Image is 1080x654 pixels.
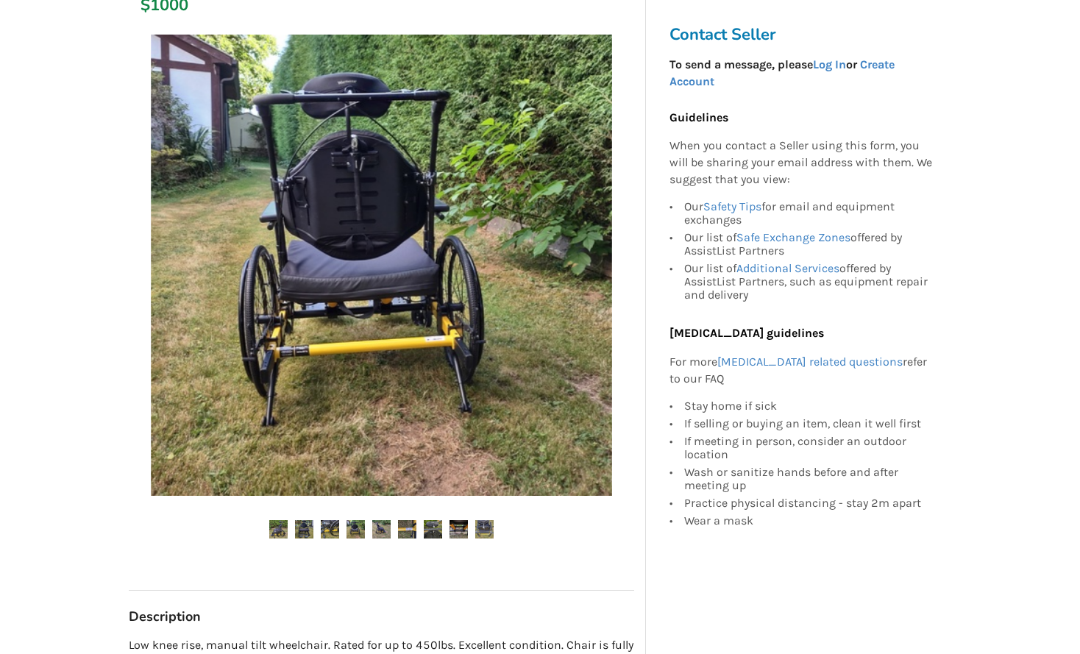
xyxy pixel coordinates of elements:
a: [MEDICAL_DATA] related questions [717,355,903,369]
div: Wear a mask [684,512,933,527]
h3: Contact Seller [669,24,940,45]
b: [MEDICAL_DATA] guidelines [669,326,824,340]
img: pdg mobility stella gl manual tilt wheelchair-wheelchair-mobility-langley-assistlist-listing [475,520,494,539]
img: pdg mobility stella gl manual tilt wheelchair-wheelchair-mobility-langley-assistlist-listing [372,520,391,539]
img: pdg mobility stella gl manual tilt wheelchair-wheelchair-mobility-langley-assistlist-listing [424,520,442,539]
a: Safety Tips [703,199,761,213]
div: Stay home if sick [684,399,933,415]
h3: Description [129,608,634,625]
strong: To send a message, please or [669,57,895,88]
div: Practice physical distancing - stay 2m apart [684,494,933,512]
img: pdg mobility stella gl manual tilt wheelchair-wheelchair-mobility-langley-assistlist-listing [321,520,339,539]
img: pdg mobility stella gl manual tilt wheelchair-wheelchair-mobility-langley-assistlist-listing [269,520,288,539]
div: Our for email and equipment exchanges [684,200,933,229]
div: Our list of offered by AssistList Partners [684,229,933,260]
img: pdg mobility stella gl manual tilt wheelchair-wheelchair-mobility-langley-assistlist-listing [450,520,468,539]
a: Additional Services [736,261,839,275]
img: pdg mobility stella gl manual tilt wheelchair-wheelchair-mobility-langley-assistlist-listing [347,520,365,539]
img: pdg mobility stella gl manual tilt wheelchair-wheelchair-mobility-langley-assistlist-listing [398,520,416,539]
a: Log In [813,57,846,71]
div: If meeting in person, consider an outdoor location [684,433,933,463]
div: If selling or buying an item, clean it well first [684,415,933,433]
div: Our list of offered by AssistList Partners, such as equipment repair and delivery [684,260,933,302]
p: For more refer to our FAQ [669,354,933,388]
a: Safe Exchange Zones [736,230,850,244]
b: Guidelines [669,110,728,124]
div: Wash or sanitize hands before and after meeting up [684,463,933,494]
img: pdg mobility stella gl manual tilt wheelchair-wheelchair-mobility-langley-assistlist-listing [295,520,313,539]
p: When you contact a Seller using this form, you will be sharing your email address with them. We s... [669,138,933,189]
